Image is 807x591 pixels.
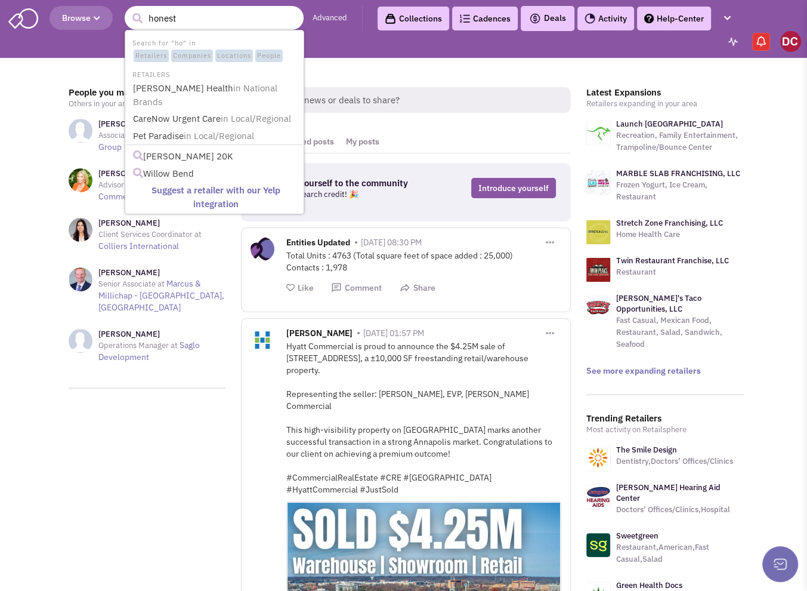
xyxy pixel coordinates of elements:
button: Share [400,282,435,294]
h3: [PERSON_NAME] [98,119,226,130]
a: Marcus & Millichap - [GEOGRAPHIC_DATA], [GEOGRAPHIC_DATA] [98,278,224,313]
span: Senior Associate at [98,279,165,289]
img: SmartAdmin [8,6,38,29]
img: www.sweetgreen.com [586,533,610,557]
p: Fast Casual, Mexican Food, Restaurant, Salad, Sandwich, Seafood [616,315,744,350]
img: icon-collection-lavender-black.svg [385,13,396,24]
span: [DATE] 08:30 PM [361,237,422,248]
a: Sweetgreen [616,531,658,541]
img: logo [586,258,610,282]
a: MARBLE SLAB FRANCHISING, LLC [616,168,740,178]
a: The Smile Design [616,445,677,455]
a: Willow Bend [129,166,302,182]
h3: [PERSON_NAME] [98,267,226,278]
img: help.png [644,14,654,23]
p: Restaurant,American,Fast Casual,Salad [616,541,744,565]
span: Retailers [134,50,169,63]
button: Like [286,282,314,294]
a: [PERSON_NAME]'s Taco Opportunities, LLC [616,293,701,314]
img: Cadences_logo.png [459,14,470,23]
a: Saglo Development [98,340,200,362]
a: Advanced [313,13,347,24]
span: in Local/Regional [184,130,254,141]
a: Twin Restaurant Franchise, LLC [616,256,729,266]
span: Deals [529,13,566,23]
p: Most activity on Retailsphere [586,424,744,436]
a: [PERSON_NAME] Hearing Aid Center [616,482,721,503]
img: logo [586,121,610,145]
b: Suggest a retailer with our Yelp integration [151,184,280,210]
img: logo [586,171,610,195]
a: Green Health Docs [616,580,682,590]
h3: [PERSON_NAME] [98,329,226,340]
a: Colliers International [98,241,179,251]
h3: [PERSON_NAME] [98,168,226,179]
img: Activity.png [585,13,595,24]
img: logo [586,295,610,319]
a: Saved posts [282,131,340,153]
p: Recreation, Family Entertainment, Trampoline/Bounce Center [616,130,744,153]
span: in Local/Regional [221,113,291,124]
h3: Trending Retailers [586,413,744,424]
h3: People you may know [69,87,226,98]
span: Browse [62,13,100,23]
span: People [255,50,283,63]
a: The Summit Group [98,130,213,152]
p: Home Health Care [616,229,723,241]
span: [DATE] 01:57 PM [363,328,424,338]
p: Frozen Yogurt, Ice Cream, Restaurant [616,179,744,203]
span: Entities Updated [286,237,350,251]
div: Total Units : 4763 (Total square feet of space added : 25,000) Contacts : 1,978 [286,250,561,273]
img: icon-deals.svg [529,11,541,26]
p: Others in your area to connect with [69,98,226,110]
a: SVN Southland Commercial [98,179,191,202]
img: NoImageAvailable1.jpg [69,329,92,353]
a: See more expanding retailers [586,365,701,376]
span: Advisor at [98,180,133,190]
a: Stretch Zone Franchising, LLC [616,218,723,228]
button: Browse [50,6,113,30]
a: [PERSON_NAME] 20K [129,149,302,165]
p: Get a free research credit! 🎉 [256,189,425,201]
button: Comment [331,282,382,294]
li: RETAILERS [126,67,302,80]
button: Deals [525,11,570,26]
li: Search for "ho" in [126,36,302,63]
span: Operations Manager at [98,340,178,350]
p: Retailers expanding in your area [586,98,744,110]
a: Activity [577,7,634,30]
span: Associate Broker at [98,130,166,140]
p: Restaurant [616,266,729,278]
a: [PERSON_NAME] Healthin National Brands [129,81,302,110]
img: NoImageAvailable1.jpg [69,119,92,143]
a: Cadences [452,7,518,30]
a: Launch [GEOGRAPHIC_DATA] [616,119,723,129]
h3: Latest Expansions [586,87,744,98]
a: Introduce yourself [471,178,556,198]
span: [PERSON_NAME] [286,328,353,341]
a: Help-Center [637,7,711,30]
img: David Conn [780,31,801,52]
a: My posts [340,131,385,153]
span: Retail news or deals to share? [268,87,571,113]
img: logo [586,220,610,244]
span: Companies [171,50,213,63]
span: Like [298,282,314,293]
p: Dentistry,Doctors’ Offices/Clinics [616,455,733,467]
a: CareNow Urgent Carein Local/Regional [129,111,302,127]
span: in National Brands [133,82,277,107]
a: Collections [378,7,449,30]
p: Doctors’ Offices/Clinics,Hospital [616,504,744,516]
h3: [PERSON_NAME] [98,218,226,229]
h3: Introduce yourself to the community [256,178,425,189]
span: Client Services Coordinator at [98,229,202,239]
input: Search [125,6,304,30]
a: Pet Paradisein Local/Regional [129,128,302,144]
a: Suggest a retailer with our Yelp integration [129,183,302,212]
div: Hyatt Commercial is proud to announce the $4.25M sale of [STREET_ADDRESS], a ±10,000 SF freestand... [286,340,561,495]
span: Locations [215,50,253,63]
